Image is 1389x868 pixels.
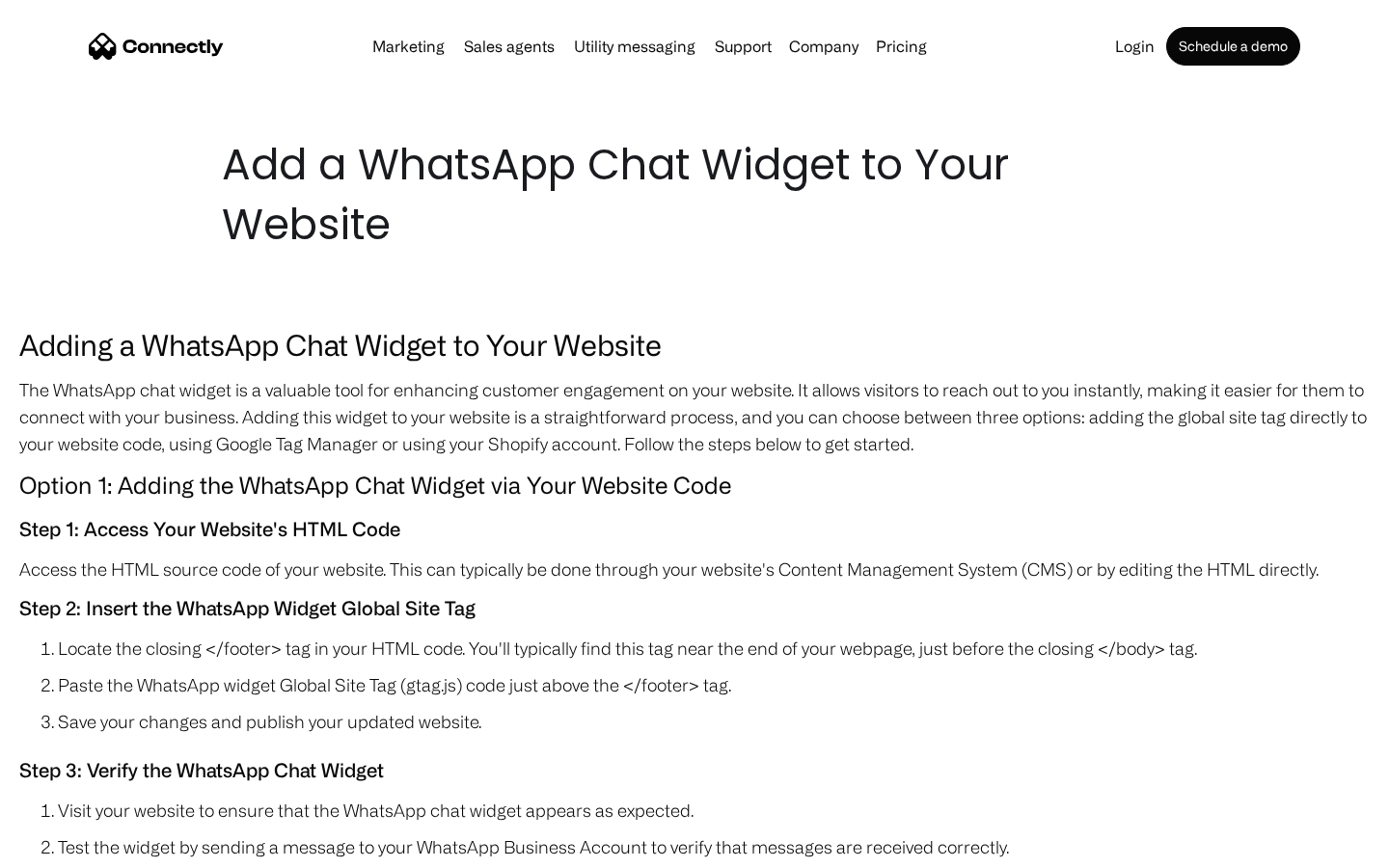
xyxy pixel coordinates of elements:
[58,797,1370,824] li: Visit your website to ensure that the WhatsApp chat widget appears as expected.
[566,39,703,54] a: Utility messaging
[58,671,1370,698] li: Paste the WhatsApp widget Global Site Tag (gtag.js) code just above the </footer> tag.
[58,635,1370,662] li: Locate the closing </footer> tag in your HTML code. You'll typically find this tag near the end o...
[19,754,1370,787] h5: Step 3: Verify the WhatsApp Chat Widget
[19,467,1370,503] h4: Option 1: Adding the WhatsApp Chat Widget via Your Website Code
[1107,39,1162,54] a: Login
[789,33,858,60] div: Company
[707,39,779,54] a: Support
[19,322,1370,366] h3: Adding a WhatsApp Chat Widget to Your Website
[58,708,1370,735] li: Save your changes and publish your updated website.
[19,376,1370,457] p: The WhatsApp chat widget is a valuable tool for enhancing customer engagement on your website. It...
[456,39,562,54] a: Sales agents
[39,834,116,861] ul: Language list
[868,39,935,54] a: Pricing
[365,39,452,54] a: Marketing
[783,33,864,60] div: Company
[19,834,116,861] aside: Language selected: English
[58,833,1370,860] li: Test the widget by sending a message to your WhatsApp Business Account to verify that messages ar...
[19,556,1370,583] p: Access the HTML source code of your website. This can typically be done through your website's Co...
[222,135,1167,255] h1: Add a WhatsApp Chat Widget to Your Website
[19,592,1370,625] h5: Step 2: Insert the WhatsApp Widget Global Site Tag
[1166,27,1300,66] a: Schedule a demo
[19,513,1370,546] h5: Step 1: Access Your Website's HTML Code
[89,32,224,61] a: home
